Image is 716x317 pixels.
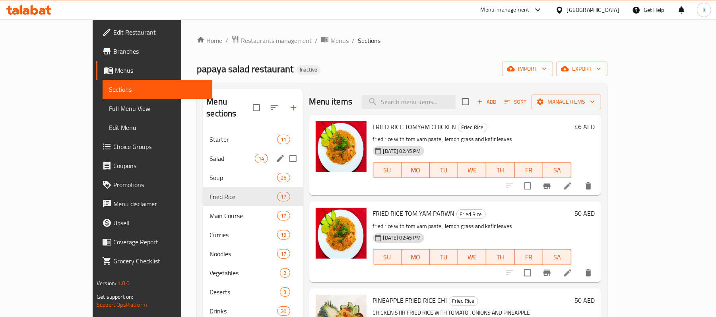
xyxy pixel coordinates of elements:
span: 26 [277,174,289,182]
button: Manage items [532,95,601,109]
span: WE [461,251,483,263]
a: Coverage Report [96,232,212,251]
span: Fried Rice [458,123,487,132]
a: Sections [103,80,212,99]
div: [GEOGRAPHIC_DATA] [567,6,619,14]
span: 20 [277,307,289,315]
a: Choice Groups [96,137,212,156]
span: Deserts [210,287,280,297]
span: TU [433,164,455,176]
div: Noodles17 [203,244,303,263]
span: Choice Groups [113,142,206,151]
h6: 46 AED [574,121,595,132]
a: Menus [321,35,349,46]
span: Salad [210,154,255,163]
span: Sections [109,85,206,94]
div: Soup26 [203,168,303,187]
button: Add section [284,98,303,117]
button: import [502,62,553,76]
a: Grocery Checklist [96,251,212,271]
div: Curries [210,230,277,240]
span: Sort sections [265,98,284,117]
span: Soup [210,173,277,182]
span: Menus [330,36,349,45]
span: FRIED RICE TOM YAM PARWN [373,207,455,219]
span: SU [376,164,398,176]
p: fried rice with tom yam paste , lemon grass and kafir leaves [373,134,572,144]
div: items [277,249,290,259]
span: Manage items [538,97,595,107]
span: Coverage Report [113,237,206,247]
span: TH [489,164,511,176]
span: SU [376,251,398,263]
span: [DATE] 02:45 PM [380,147,424,155]
a: Full Menu View [103,99,212,118]
span: Sort [504,97,526,106]
div: Fried Rice [456,209,486,219]
button: FR [515,249,543,265]
span: Sections [358,36,380,45]
span: FR [518,251,540,263]
span: Grocery Checklist [113,256,206,266]
span: Branches [113,46,206,56]
span: SA [546,164,568,176]
span: Main Course [210,211,277,220]
span: 2 [280,269,289,277]
span: 17 [277,193,289,201]
div: items [277,173,290,182]
span: papaya salad restaurant [197,60,293,78]
a: Restaurants management [231,35,312,46]
span: 19 [277,231,289,239]
span: 17 [277,250,289,258]
span: Add [476,97,497,106]
span: Inactive [297,66,320,73]
nav: breadcrumb [197,35,607,46]
img: FRIED RICE TOM YAM PARWN [316,208,367,259]
span: FR [518,164,540,176]
button: TU [430,162,458,178]
li: / [352,36,355,45]
span: Menus [115,66,206,75]
div: Fried Rice [458,123,487,132]
div: Main Course17 [203,206,303,225]
div: Deserts3 [203,282,303,302]
button: Branch-specific-item [537,263,557,282]
div: Curries19 [203,225,303,244]
span: export [563,64,601,74]
button: WE [458,162,486,178]
button: delete [579,176,598,195]
div: items [277,230,290,240]
span: PINEAPPLE FRIED RICE CHI [373,294,447,306]
span: Starter [210,135,277,144]
span: FRIED RICE TOMYAM CHICKEN [373,121,456,133]
div: items [280,287,290,297]
span: MO [405,251,427,263]
span: Menu disclaimer [113,199,206,209]
span: Drinks [210,306,277,316]
button: Add [474,96,499,108]
a: Branches [96,42,212,61]
div: Inactive [297,65,320,75]
div: items [280,268,290,278]
span: Edit Menu [109,123,206,132]
span: SA [546,251,568,263]
li: / [315,36,318,45]
div: Starter11 [203,130,303,149]
div: Salad14edit [203,149,303,168]
div: items [277,192,290,201]
li: / [225,36,228,45]
input: search [362,95,456,109]
h6: 50 AED [574,208,595,219]
a: Promotions [96,175,212,194]
div: Fried Rice17 [203,187,303,206]
span: Add item [474,96,499,108]
h2: Menu sections [206,96,252,120]
a: Coupons [96,156,212,175]
button: SA [543,249,571,265]
button: TH [486,249,514,265]
div: items [277,211,290,220]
